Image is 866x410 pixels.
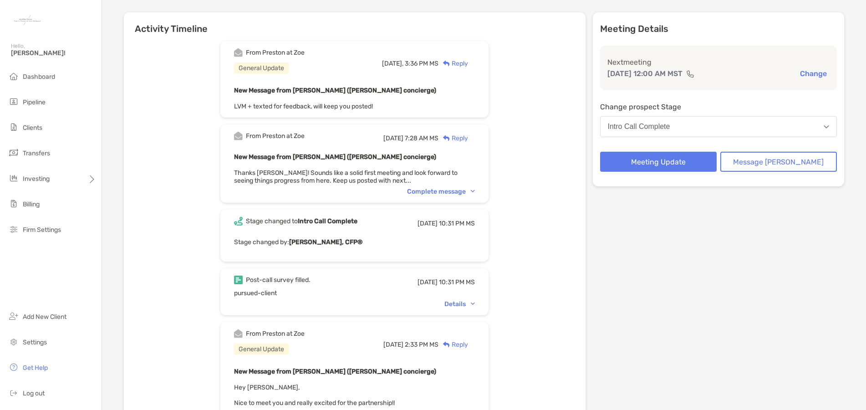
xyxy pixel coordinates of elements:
[11,49,96,57] span: [PERSON_NAME]!
[23,124,42,132] span: Clients
[234,169,458,184] span: Thanks [PERSON_NAME]! Sounds like a solid first meeting and look forward to seeing things progres...
[289,238,362,246] b: [PERSON_NAME], CFP®
[8,198,19,209] img: billing icon
[234,289,277,297] span: pursued-client
[471,302,475,305] img: Chevron icon
[234,132,243,140] img: Event icon
[11,4,44,36] img: Zoe Logo
[234,343,289,355] div: General Update
[443,61,450,67] img: Reply icon
[686,70,694,77] img: communication type
[405,60,438,67] span: 3:36 PM MS
[23,364,48,372] span: Get Help
[246,132,305,140] div: From Preston at Zoe
[439,220,475,227] span: 10:31 PM MS
[797,69,830,78] button: Change
[600,116,837,137] button: Intro Call Complete
[383,134,403,142] span: [DATE]
[8,122,19,133] img: clients icon
[382,60,403,67] span: [DATE],
[246,217,357,225] div: Stage changed to
[298,217,357,225] b: Intro Call Complete
[234,87,436,94] b: New Message from [PERSON_NAME] ([PERSON_NAME] concierge)
[824,125,829,128] img: Open dropdown arrow
[234,368,436,375] b: New Message from [PERSON_NAME] ([PERSON_NAME] concierge)
[720,152,837,172] button: Message [PERSON_NAME]
[23,175,50,183] span: Investing
[405,341,438,348] span: 2:33 PM MS
[600,152,717,172] button: Meeting Update
[8,362,19,373] img: get-help icon
[246,49,305,56] div: From Preston at Zoe
[438,340,468,349] div: Reply
[8,173,19,184] img: investing icon
[383,341,403,348] span: [DATE]
[608,123,670,131] div: Intro Call Complete
[234,102,373,110] span: LVM + texted for feedback, will keep you posted!
[124,12,586,34] h6: Activity Timeline
[23,226,61,234] span: Firm Settings
[23,149,50,157] span: Transfers
[8,311,19,322] img: add_new_client icon
[438,59,468,68] div: Reply
[8,336,19,347] img: settings icon
[8,387,19,398] img: logout icon
[234,217,243,225] img: Event icon
[407,188,475,195] div: Complete message
[471,190,475,193] img: Chevron icon
[234,153,436,161] b: New Message from [PERSON_NAME] ([PERSON_NAME] concierge)
[23,313,66,321] span: Add New Client
[418,278,438,286] span: [DATE]
[23,73,55,81] span: Dashboard
[405,134,438,142] span: 7:28 AM MS
[234,236,475,248] p: Stage changed by:
[418,220,438,227] span: [DATE]
[234,62,289,74] div: General Update
[23,338,47,346] span: Settings
[234,329,243,338] img: Event icon
[246,330,305,338] div: From Preston at Zoe
[23,389,45,397] span: Log out
[600,23,837,35] p: Meeting Details
[23,200,40,208] span: Billing
[234,48,243,57] img: Event icon
[439,278,475,286] span: 10:31 PM MS
[8,96,19,107] img: pipeline icon
[444,300,475,308] div: Details
[246,276,311,284] div: Post-call survey filled.
[8,147,19,158] img: transfers icon
[607,68,683,79] p: [DATE] 12:00 AM MST
[443,135,450,141] img: Reply icon
[443,342,450,348] img: Reply icon
[8,224,19,235] img: firm-settings icon
[23,98,46,106] span: Pipeline
[8,71,19,82] img: dashboard icon
[438,133,468,143] div: Reply
[234,276,243,284] img: Event icon
[600,101,837,113] p: Change prospect Stage
[607,56,830,68] p: Next meeting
